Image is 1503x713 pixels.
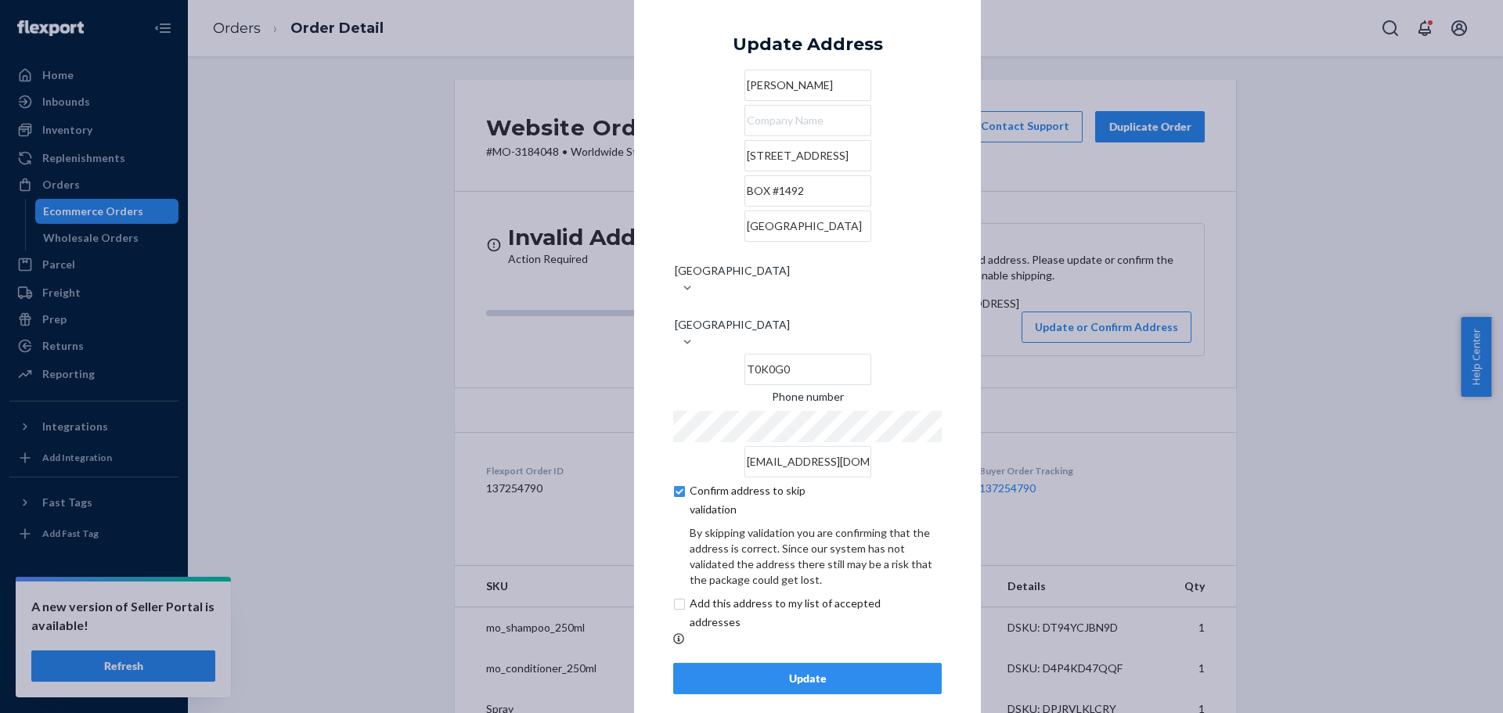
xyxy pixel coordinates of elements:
input: Email (Only Required for International) [744,446,871,477]
div: Update Address [733,34,883,53]
div: By skipping validation you are confirming that the address is correct. Since our system has not v... [690,525,942,588]
span: Phone number [772,389,844,411]
input: [GEOGRAPHIC_DATA] [807,301,809,333]
input: [GEOGRAPHIC_DATA] [807,247,809,279]
input: Company Name [744,105,871,136]
input: Street Address [744,140,871,171]
button: Update [673,663,942,694]
input: City [744,211,871,242]
div: Update [687,671,928,686]
input: ZIP Code [744,354,871,385]
div: [GEOGRAPHIC_DATA] [675,263,790,279]
input: Street Address 2 (Optional) [744,175,871,207]
div: [GEOGRAPHIC_DATA] [675,317,790,333]
input: First & Last Name [744,70,871,101]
